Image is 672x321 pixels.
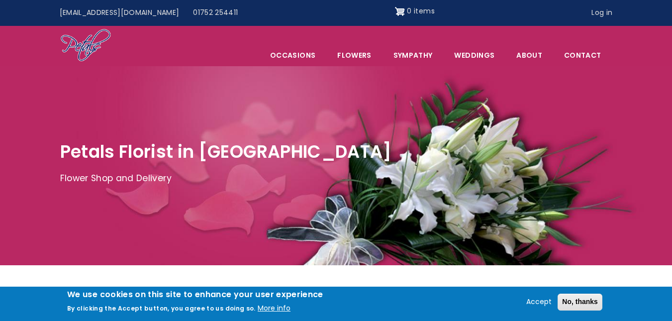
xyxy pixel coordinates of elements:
[522,296,556,308] button: Accept
[67,304,256,313] p: By clicking the Accept button, you agree to us doing so.
[395,3,435,19] a: Shopping cart 0 items
[258,303,290,315] button: More info
[60,28,111,63] img: Home
[506,45,553,66] a: About
[407,6,434,16] span: 0 items
[60,139,392,164] span: Petals Florist in [GEOGRAPHIC_DATA]
[60,171,612,186] p: Flower Shop and Delivery
[327,45,382,66] a: Flowers
[444,45,505,66] span: Weddings
[67,289,323,300] h2: We use cookies on this site to enhance your user experience
[186,3,245,22] a: 01752 254411
[260,45,326,66] span: Occasions
[584,3,619,22] a: Log in
[53,3,187,22] a: [EMAIL_ADDRESS][DOMAIN_NAME]
[554,45,611,66] a: Contact
[395,3,405,19] img: Shopping cart
[383,45,443,66] a: Sympathy
[558,294,602,311] button: No, thanks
